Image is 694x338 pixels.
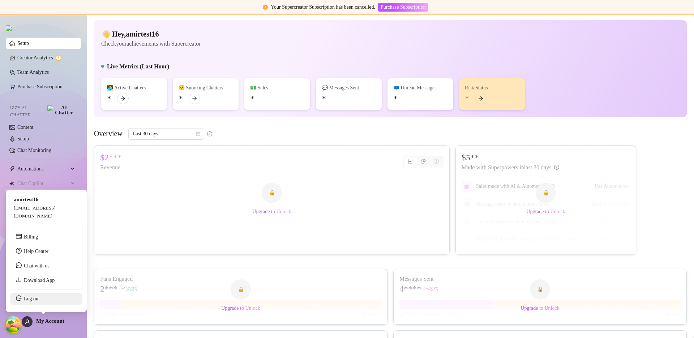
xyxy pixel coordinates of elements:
a: Content [17,124,33,130]
button: Open Tanstack query devtools [6,318,20,332]
button: Upgrade to Unlock [515,303,565,314]
a: Help Center [24,249,48,254]
img: AI Chatter [47,105,75,115]
div: 🔒 [536,183,556,203]
div: 😴 Snoozing Chatters [179,84,233,92]
div: 📪 Unread Messages [393,84,447,92]
button: Upgrade to Unlock [520,206,571,217]
a: Billing [24,234,38,240]
a: Purchase Subscription [378,4,428,10]
div: 👩‍💻 Active Chatters [107,84,161,92]
span: user [25,319,30,325]
button: Upgrade to Unlock [215,303,266,314]
span: Izzy AI Chatter [10,105,44,118]
a: Team Analytics [17,69,49,75]
span: message [16,262,22,268]
span: info-circle [207,131,212,136]
span: My Account [36,318,64,324]
a: Purchase Subscription [17,84,63,89]
span: Chat Copilot [17,178,69,189]
h4: 👋 Hey, amirtest16 [101,29,201,39]
div: 💵 Sales [250,84,304,92]
li: Billing [10,231,82,243]
span: Your Supercreator Subscription has been cancelled. [271,4,375,10]
span: calendar [196,132,200,136]
a: Setup [17,136,29,141]
article: Overview [94,128,123,139]
span: thunderbolt [9,166,15,172]
span: Upgrade to Unlock [252,209,291,215]
span: Purchase Subscription [381,4,426,10]
img: Chat Copilot [9,181,14,186]
span: arrow-right [120,96,125,101]
h5: Live Metrics (Last Hour) [107,62,169,71]
div: 🔒 [530,279,550,300]
div: Risk Status [465,84,519,92]
button: Purchase Subscription [378,3,428,12]
span: arrow-right [478,96,483,101]
span: Automations [17,163,69,175]
a: Creator Analytics exclamation-circle [17,52,75,64]
a: Download App [24,278,55,283]
span: Last 30 days [133,128,200,139]
span: Chat with us [24,263,50,269]
span: arrow-right [192,96,197,101]
img: logo.svg [6,25,12,31]
article: Check your achievements with Supercreator [101,39,201,48]
span: exclamation-circle [263,5,268,10]
span: Upgrade to Unlock [526,209,565,215]
span: amirtest16 [14,197,38,202]
span: Upgrade to Unlock [221,305,260,311]
button: Upgrade to Unlock [247,206,297,217]
div: 🔒 [262,183,282,203]
a: Setup [17,41,29,46]
span: Upgrade to Unlock [520,305,559,311]
a: Chat Monitoring [17,148,51,153]
span: [EMAIL_ADDRESS][DOMAIN_NAME] [14,205,56,219]
div: 🔒 [231,279,251,300]
div: 💬 Messages Sent [322,84,376,92]
a: Log out [24,296,40,301]
li: Log out [10,293,82,305]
